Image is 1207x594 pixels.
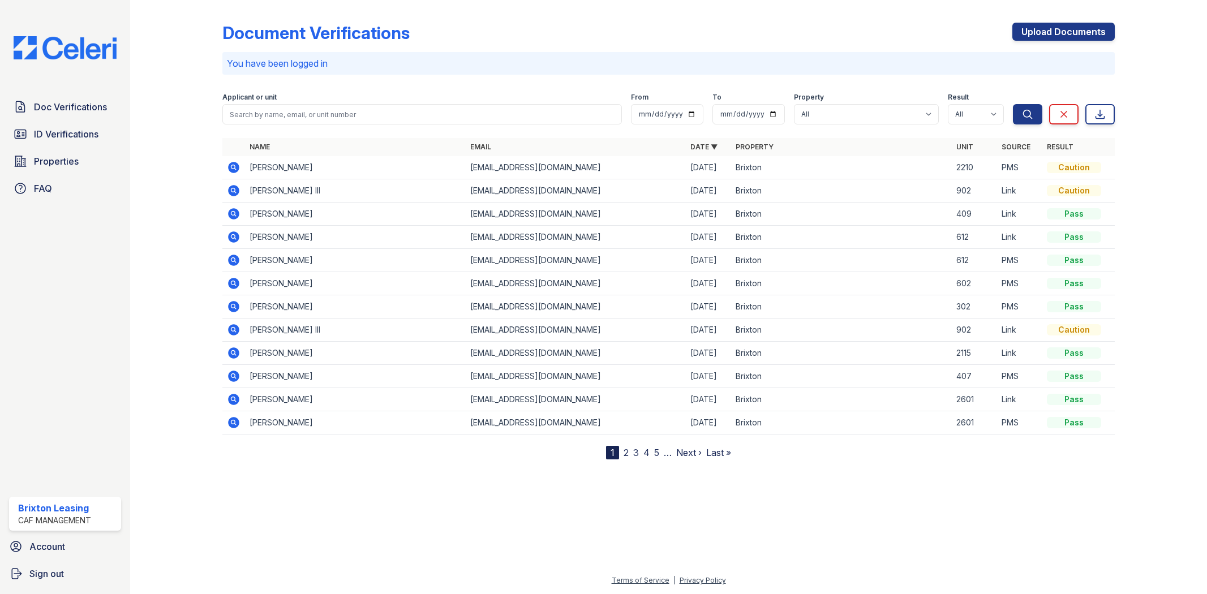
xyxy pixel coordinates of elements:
[731,411,951,434] td: Brixton
[1047,371,1101,382] div: Pass
[664,446,672,459] span: …
[245,365,465,388] td: [PERSON_NAME]
[643,447,650,458] a: 4
[466,318,686,342] td: [EMAIL_ADDRESS][DOMAIN_NAME]
[631,93,648,102] label: From
[29,567,64,580] span: Sign out
[952,342,997,365] td: 2115
[654,447,659,458] a: 5
[952,203,997,226] td: 409
[712,93,721,102] label: To
[5,562,126,585] a: Sign out
[250,143,270,151] a: Name
[466,342,686,365] td: [EMAIL_ADDRESS][DOMAIN_NAME]
[997,295,1042,318] td: PMS
[952,388,997,411] td: 2601
[34,127,98,141] span: ID Verifications
[245,203,465,226] td: [PERSON_NAME]
[612,576,669,584] a: Terms of Service
[686,249,731,272] td: [DATE]
[686,318,731,342] td: [DATE]
[686,179,731,203] td: [DATE]
[34,182,52,195] span: FAQ
[731,295,951,318] td: Brixton
[731,388,951,411] td: Brixton
[952,156,997,179] td: 2210
[997,249,1042,272] td: PMS
[245,226,465,249] td: [PERSON_NAME]
[673,576,676,584] div: |
[470,143,491,151] a: Email
[222,23,410,43] div: Document Verifications
[606,446,619,459] div: 1
[997,411,1042,434] td: PMS
[9,123,121,145] a: ID Verifications
[997,272,1042,295] td: PMS
[952,179,997,203] td: 902
[245,295,465,318] td: [PERSON_NAME]
[245,318,465,342] td: [PERSON_NAME] III
[731,226,951,249] td: Brixton
[18,501,91,515] div: Brixton Leasing
[1047,143,1073,151] a: Result
[1047,231,1101,243] div: Pass
[466,156,686,179] td: [EMAIL_ADDRESS][DOMAIN_NAME]
[686,295,731,318] td: [DATE]
[34,154,79,168] span: Properties
[680,576,726,584] a: Privacy Policy
[1047,347,1101,359] div: Pass
[466,249,686,272] td: [EMAIL_ADDRESS][DOMAIN_NAME]
[997,179,1042,203] td: Link
[29,540,65,553] span: Account
[1047,394,1101,405] div: Pass
[686,411,731,434] td: [DATE]
[686,342,731,365] td: [DATE]
[997,365,1042,388] td: PMS
[997,342,1042,365] td: Link
[1047,255,1101,266] div: Pass
[794,93,824,102] label: Property
[466,203,686,226] td: [EMAIL_ADDRESS][DOMAIN_NAME]
[997,388,1042,411] td: Link
[5,535,126,558] a: Account
[731,179,951,203] td: Brixton
[736,143,774,151] a: Property
[731,272,951,295] td: Brixton
[245,272,465,295] td: [PERSON_NAME]
[690,143,718,151] a: Date ▼
[466,179,686,203] td: [EMAIL_ADDRESS][DOMAIN_NAME]
[956,143,973,151] a: Unit
[686,226,731,249] td: [DATE]
[997,318,1042,342] td: Link
[9,177,121,200] a: FAQ
[731,203,951,226] td: Brixton
[731,318,951,342] td: Brixton
[731,249,951,272] td: Brixton
[686,203,731,226] td: [DATE]
[686,156,731,179] td: [DATE]
[18,515,91,526] div: CAF Management
[1002,143,1030,151] a: Source
[9,96,121,118] a: Doc Verifications
[676,447,702,458] a: Next ›
[466,295,686,318] td: [EMAIL_ADDRESS][DOMAIN_NAME]
[466,388,686,411] td: [EMAIL_ADDRESS][DOMAIN_NAME]
[1047,208,1101,219] div: Pass
[1012,23,1115,41] a: Upload Documents
[952,295,997,318] td: 302
[686,365,731,388] td: [DATE]
[948,93,969,102] label: Result
[952,272,997,295] td: 602
[245,156,465,179] td: [PERSON_NAME]
[245,342,465,365] td: [PERSON_NAME]
[222,104,621,124] input: Search by name, email, or unit number
[952,365,997,388] td: 407
[997,156,1042,179] td: PMS
[952,411,997,434] td: 2601
[952,226,997,249] td: 612
[1047,278,1101,289] div: Pass
[245,388,465,411] td: [PERSON_NAME]
[466,411,686,434] td: [EMAIL_ADDRESS][DOMAIN_NAME]
[731,365,951,388] td: Brixton
[624,447,629,458] a: 2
